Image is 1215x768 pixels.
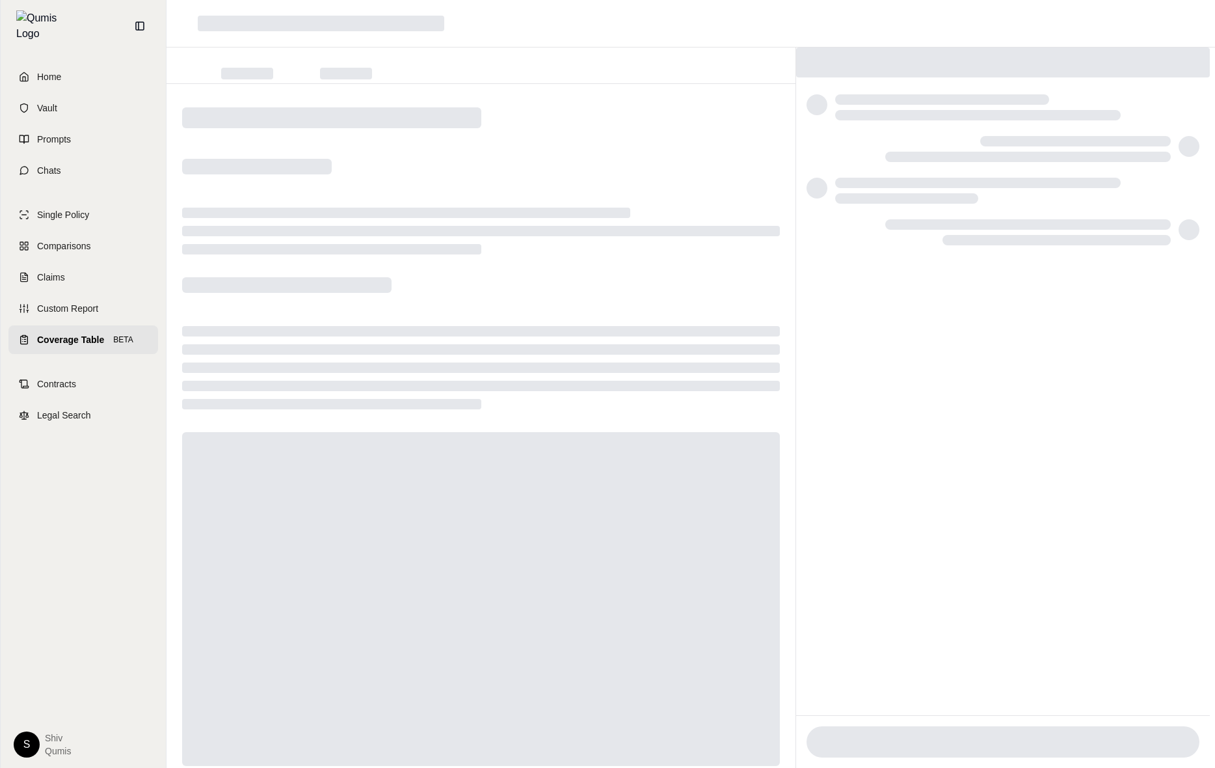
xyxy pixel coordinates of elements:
span: Legal Search [37,409,91,422]
div: S [14,732,40,758]
a: Single Policy [8,200,158,229]
span: Shiv [45,732,71,745]
a: Coverage TableBETA [8,325,158,354]
span: Comparisons [37,240,90,253]
a: Legal Search [8,401,158,430]
a: Claims [8,263,158,292]
a: Comparisons [8,232,158,260]
a: Home [8,62,158,91]
button: Collapse sidebar [129,16,150,36]
a: Custom Report [8,294,158,323]
span: Chats [37,164,61,177]
a: Prompts [8,125,158,154]
span: BETA [109,333,137,346]
span: Single Policy [37,208,89,221]
span: Prompts [37,133,71,146]
span: Contracts [37,377,76,391]
img: Qumis Logo [16,10,65,42]
span: Coverage Table [37,333,104,346]
span: Home [37,70,61,83]
a: Vault [8,94,158,122]
a: Contracts [8,370,158,398]
span: Vault [37,102,57,115]
span: Custom Report [37,302,98,315]
span: Claims [37,271,65,284]
a: Chats [8,156,158,185]
span: Qumis [45,745,71,758]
